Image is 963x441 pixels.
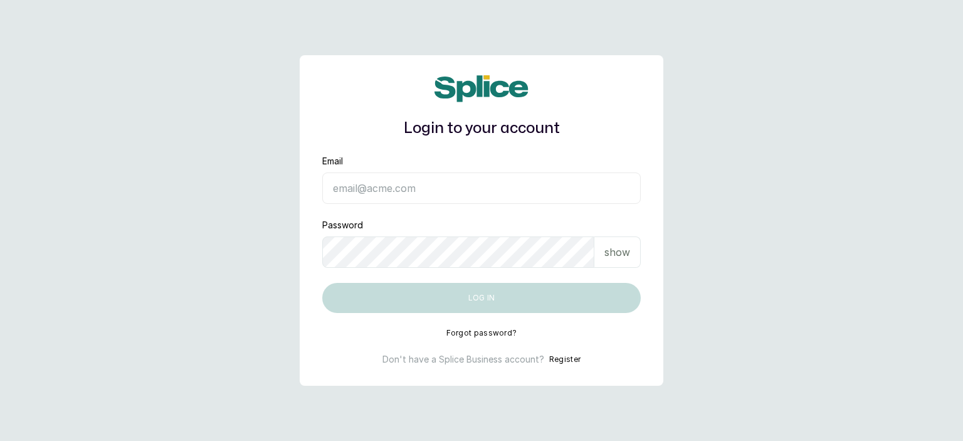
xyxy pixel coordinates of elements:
[322,117,641,140] h1: Login to your account
[322,155,343,167] label: Email
[382,353,544,366] p: Don't have a Splice Business account?
[446,328,517,338] button: Forgot password?
[322,173,641,204] input: email@acme.com
[549,353,581,366] button: Register
[604,245,630,260] p: show
[322,283,641,313] button: Log in
[322,219,363,231] label: Password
